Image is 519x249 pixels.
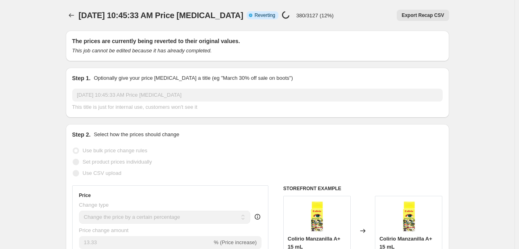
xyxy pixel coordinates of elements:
[66,10,77,21] button: Price change jobs
[402,12,444,19] span: Export Recap CSV
[72,48,212,54] i: This job cannot be edited because it has already completed.
[94,74,293,82] p: Optionally give your price [MEDICAL_DATA] a title (eg "March 30% off sale on boots")
[253,213,262,221] div: help
[393,200,425,232] img: 188123_80x.webp
[301,200,333,232] img: 188123_80x.webp
[283,185,443,192] h6: STOREFRONT EXAMPLE
[83,170,121,176] span: Use CSV upload
[94,131,179,139] p: Select how the prices should change
[397,10,449,21] button: Export Recap CSV
[255,12,275,19] span: Reverting
[72,89,443,102] input: 30% off holiday sale
[296,12,334,19] p: 380/3127 (12%)
[72,131,91,139] h2: Step 2.
[79,11,243,20] span: [DATE] 10:45:33 AM Price [MEDICAL_DATA]
[72,74,91,82] h2: Step 1.
[79,227,129,233] span: Price change amount
[72,37,443,45] h2: The prices are currently being reverted to their original values.
[83,147,147,154] span: Use bulk price change rules
[214,239,257,245] span: % (Price increase)
[83,159,152,165] span: Set product prices individually
[79,236,212,249] input: -15
[79,202,109,208] span: Change type
[72,104,197,110] span: This title is just for internal use, customers won't see it
[79,192,91,199] h3: Price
